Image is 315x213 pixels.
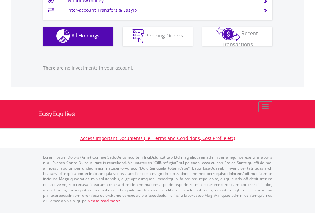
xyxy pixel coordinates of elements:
span: All Holdings [71,32,100,39]
span: Pending Orders [145,32,183,39]
td: Inter-account Transfers & EasyFx [67,5,255,15]
button: Pending Orders [123,27,193,46]
img: pending_instructions-wht.png [132,29,144,43]
img: transactions-zar-wht.png [216,27,240,41]
span: Recent Transactions [222,30,258,48]
button: All Holdings [43,27,113,46]
p: There are no investments in your account. [43,65,272,71]
a: EasyEquities [38,100,277,128]
a: please read more: [88,198,120,203]
p: Lorem Ipsum Dolors (Ame) Con a/e SeddOeiusmod tem InciDiduntut Lab Etd mag aliquaen admin veniamq... [43,155,272,203]
a: Access Important Documents (i.e. Terms and Conditions, Cost Profile etc) [80,135,235,141]
img: holdings-wht.png [56,29,70,43]
button: Recent Transactions [202,27,272,46]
